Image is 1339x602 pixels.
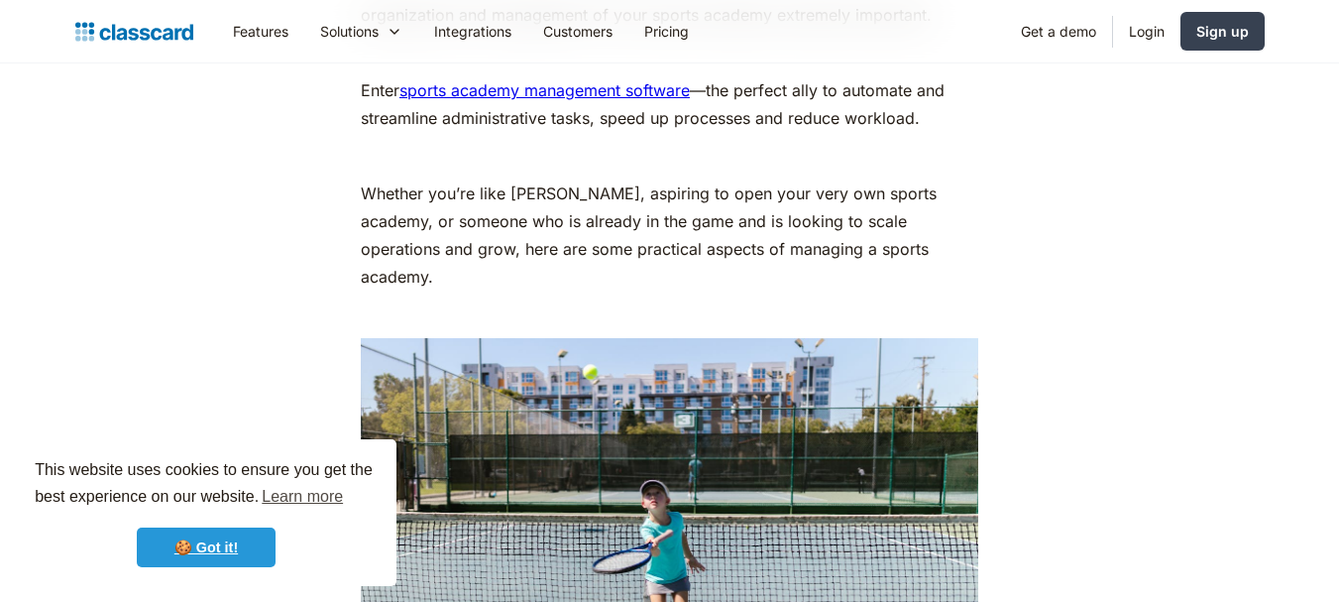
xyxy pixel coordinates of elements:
[361,180,978,291] p: Whether you’re like [PERSON_NAME], aspiring to open your very own sports academy, or someone who ...
[217,9,304,54] a: Features
[35,458,378,512] span: This website uses cookies to ensure you get the best experience on our website.
[361,142,978,170] p: ‍
[75,18,193,46] a: home
[418,9,527,54] a: Integrations
[361,76,978,132] p: Enter —the perfect ally to automate and streamline administrative tasks, speed up processes and r...
[527,9,628,54] a: Customers
[628,9,705,54] a: Pricing
[361,301,978,328] p: ‍
[1180,12,1265,51] a: Sign up
[1196,21,1249,42] div: Sign up
[137,528,276,567] a: dismiss cookie message
[320,21,379,42] div: Solutions
[399,80,690,100] a: sports academy management software
[259,482,346,512] a: learn more about cookies
[1005,9,1112,54] a: Get a demo
[16,439,396,586] div: cookieconsent
[1113,9,1180,54] a: Login
[304,9,418,54] div: Solutions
